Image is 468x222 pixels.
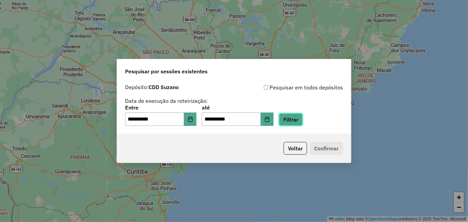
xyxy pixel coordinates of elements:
strong: CDD Suzano [149,84,179,90]
button: Filtrar [279,113,303,126]
div: Pesquisar em todos depósitos [234,83,343,91]
span: Pesquisar por sessões existentes [125,67,208,75]
button: Voltar [284,142,307,155]
label: Data de execução da roteirização: [125,97,208,105]
button: Choose Date [184,113,197,126]
label: Entre [125,103,196,112]
label: Depósito: [125,83,179,91]
label: até [202,103,273,112]
button: Choose Date [261,113,274,126]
